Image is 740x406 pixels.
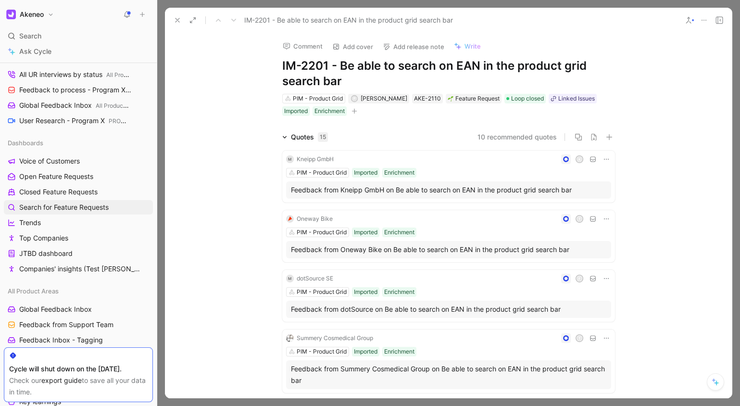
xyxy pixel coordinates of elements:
a: All UR interviews by statusAll Product Areas [4,67,153,82]
a: Top Companies [4,231,153,245]
span: Write [464,42,481,51]
img: logo [286,215,294,223]
div: Dashboards [4,136,153,150]
button: Write [450,39,485,53]
div: T [576,335,582,342]
span: All UR interviews by status [19,70,131,80]
span: Feedback to process - Program X [19,85,133,95]
div: Cycle will shut down on the [DATE]. [9,363,148,375]
div: PIM - Product Grid [297,168,347,178]
div: Enrichment [384,228,414,237]
button: Add release note [378,40,449,53]
div: F [576,276,582,282]
a: Companies' insights (Test [PERSON_NAME]) [4,262,153,276]
div: Feature Request [448,94,500,103]
div: Enrichment [314,106,345,116]
span: Ask Cycle [19,46,51,57]
span: Voice of Customers [19,156,80,166]
div: Imported [354,347,377,356]
span: Trends [19,218,41,228]
div: Feedback from dotSource on Be able to search on EAN in the product grid search bar [291,304,606,315]
a: Feedback to process - Program XPROGRAM X [4,83,153,97]
div: M [286,155,294,163]
span: Search for Feature Requests [19,203,109,212]
span: Feedback from Support Team [19,320,113,330]
div: P [352,96,357,101]
span: Open Feature Requests [19,172,93,181]
span: Global Feedback Inbox [19,101,130,111]
div: Loop closed [504,94,546,103]
button: Add cover [328,40,377,53]
span: Companies' insights (Test [PERSON_NAME]) [19,264,141,274]
span: Loop closed [511,94,544,103]
a: Feedback Inbox - Tagging [4,333,153,347]
a: Global Feedback InboxAll Product Areas [4,98,153,113]
span: Top Companies [19,233,68,243]
div: Imported [354,228,377,237]
a: Ask Cycle [4,44,153,59]
span: Feedback Inbox - Tagging [19,335,103,345]
div: Imported [284,106,308,116]
div: Quotes15 [278,131,332,143]
div: Oneway Bike [297,214,333,224]
div: Feedback from Oneway Bike on Be able to search on EAN in the product grid search bar [291,244,606,255]
div: m [286,275,294,282]
div: Check our to save all your data in time. [9,375,148,398]
span: All Product Areas [106,71,152,78]
div: Quotes [291,131,328,143]
span: All Product Areas [8,286,59,296]
div: Search [4,29,153,43]
span: [PERSON_NAME] [361,95,407,102]
img: Akeneo [6,10,16,19]
div: Kneipp GmbH [297,154,334,164]
div: All Product Areas [4,284,153,298]
a: Search for Feature Requests [4,200,153,215]
a: Closed Feature Requests [4,185,153,199]
a: User Research - Program XPROGRAM X [4,114,153,128]
div: T [576,216,582,222]
span: User Research - Program X [19,116,130,126]
div: Enrichment [384,168,414,178]
div: Linked Issues [558,94,595,103]
div: 15 [318,132,328,142]
span: PROGRAM X [109,117,143,125]
a: export guide [41,376,82,384]
img: 🌱 [448,96,453,101]
div: Feedback from Summery Cosmedical Group on Be able to search on EAN in the product grid search bar [291,363,606,386]
div: K [576,156,582,163]
div: Imported [354,287,377,297]
div: 🌱Feature Request [446,94,502,103]
div: PIM - Product Grid [297,287,347,297]
div: Enrichment [384,347,414,356]
div: PIM - Product Grid [293,94,343,103]
button: AkeneoAkeneo [4,8,56,21]
span: Global Feedback Inbox [19,304,92,314]
div: Feedback from Kneipp GmbH on Be able to search on EAN in the product grid search bar [291,184,606,196]
a: Feedback from Support Team [4,317,153,332]
div: DashboardsVoice of CustomersOpen Feature RequestsClosed Feature RequestsSearch for Feature Reques... [4,136,153,276]
a: Global Feedback Inbox [4,302,153,317]
div: Summery Cosmedical Group [297,333,373,343]
a: Trends [4,216,153,230]
div: dotSource SE [297,274,333,283]
a: JTBD dashboard [4,246,153,261]
div: AKE-2110 [414,94,441,103]
span: All Product Areas [96,102,142,109]
button: 10 recommended quotes [477,131,557,143]
span: Search [19,30,41,42]
a: Voice of Customers [4,154,153,168]
img: logo [286,334,294,342]
h1: Akeneo [20,10,44,19]
button: Comment [278,39,327,53]
div: PIM - Product Grid [297,228,347,237]
span: Dashboards [8,138,43,148]
h1: IM-2201 - Be able to search on EAN in the product grid search bar [282,58,615,89]
span: Closed Feature Requests [19,187,98,197]
div: Enrichment [384,287,414,297]
span: All Product Areas [87,56,133,63]
a: Open Feature Requests [4,169,153,184]
span: JTBD dashboard [19,249,73,258]
div: Imported [354,168,377,178]
div: PIM - Product Grid [297,347,347,356]
span: IM-2201 - Be able to search on EAN in the product grid search bar [244,14,453,26]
